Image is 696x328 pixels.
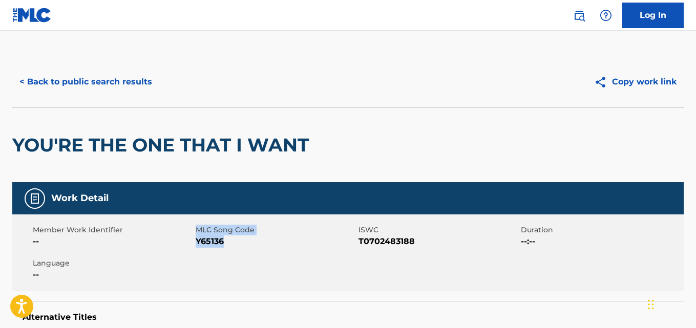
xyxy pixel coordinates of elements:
h5: Alternative Titles [23,312,673,322]
h2: YOU'RE THE ONE THAT I WANT [12,134,314,157]
span: MLC Song Code [196,225,356,235]
a: Public Search [569,5,589,26]
span: -- [33,235,193,248]
span: T0702483188 [358,235,519,248]
span: Duration [521,225,681,235]
span: Language [33,258,193,269]
img: Work Detail [29,192,41,205]
span: Member Work Identifier [33,225,193,235]
button: < Back to public search results [12,69,159,95]
span: ISWC [358,225,519,235]
img: MLC Logo [12,8,52,23]
iframe: Chat Widget [645,279,696,328]
button: Copy work link [587,69,684,95]
span: -- [33,269,193,281]
h5: Work Detail [51,192,109,204]
img: Copy work link [594,76,612,89]
span: --:-- [521,235,681,248]
div: Drag [648,289,654,320]
div: Help [596,5,616,26]
img: search [573,9,585,21]
a: Log In [622,3,684,28]
img: help [600,9,612,21]
span: Y65136 [196,235,356,248]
